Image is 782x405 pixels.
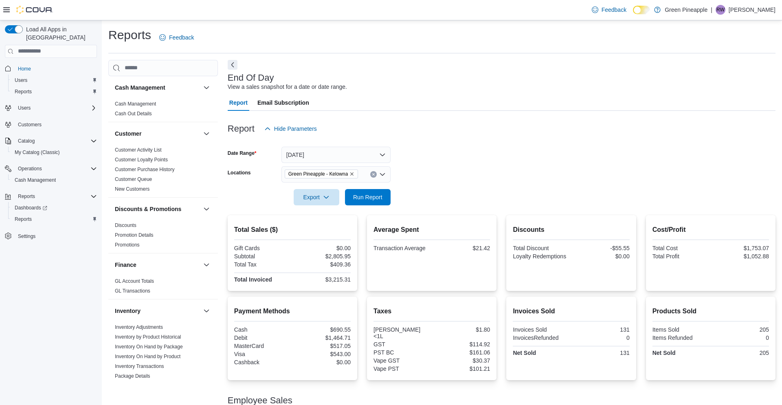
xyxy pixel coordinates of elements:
[115,278,154,284] span: GL Account Totals
[115,186,149,192] a: New Customers
[115,353,180,360] span: Inventory On Hand by Product
[234,261,291,268] div: Total Tax
[353,193,382,201] span: Run Report
[513,335,569,341] div: InvoicesRefunded
[202,129,211,139] button: Customer
[433,245,490,251] div: $21.42
[2,63,100,75] button: Home
[228,169,251,176] label: Locations
[115,307,141,315] h3: Inventory
[8,75,100,86] button: Users
[652,350,676,356] strong: Net Sold
[11,147,63,157] a: My Catalog (Classic)
[228,83,347,91] div: View a sales snapshot for a date or date range.
[115,167,175,172] a: Customer Purchase History
[513,225,629,235] h2: Discounts
[294,245,351,251] div: $0.00
[16,6,53,14] img: Cova
[665,5,707,15] p: Green Pineapple
[15,136,38,146] button: Catalog
[11,203,51,213] a: Dashboards
[2,135,100,147] button: Catalog
[573,245,630,251] div: -$55.55
[716,5,725,15] div: Rhianna Wood
[294,351,351,357] div: $543.00
[294,189,339,205] button: Export
[711,5,712,15] p: |
[433,341,490,348] div: $114.92
[294,335,351,341] div: $1,464.71
[234,326,291,333] div: Cash
[11,75,97,85] span: Users
[712,253,769,260] div: $1,052.88
[373,349,430,356] div: PST BC
[115,84,165,92] h3: Cash Management
[433,349,490,356] div: $161.06
[115,334,181,340] span: Inventory by Product Historical
[18,121,42,128] span: Customers
[229,95,248,111] span: Report
[11,87,97,97] span: Reports
[11,175,97,185] span: Cash Management
[373,225,490,235] h2: Average Spent
[573,335,630,341] div: 0
[115,324,163,330] span: Inventory Adjustments
[11,75,31,85] a: Users
[115,242,140,248] a: Promotions
[712,350,769,356] div: 205
[373,245,430,251] div: Transaction Average
[115,261,200,269] button: Finance
[294,359,351,365] div: $0.00
[156,29,197,46] a: Feedback
[513,306,629,316] h2: Invoices Sold
[115,205,181,213] h3: Discounts & Promotions
[234,225,351,235] h2: Total Sales ($)
[115,176,152,182] a: Customer Queue
[108,276,218,299] div: Finance
[115,111,152,117] a: Cash Out Details
[115,222,136,228] a: Discounts
[115,373,150,379] span: Package Details
[228,60,237,70] button: Next
[373,341,430,348] div: GST
[513,326,569,333] div: Invoices Sold
[573,253,630,260] div: $0.00
[234,276,272,283] strong: Total Invoiced
[2,191,100,202] button: Reports
[15,136,97,146] span: Catalog
[513,253,569,260] div: Loyalty Redemptions
[115,166,175,173] span: Customer Purchase History
[573,326,630,333] div: 131
[234,335,291,341] div: Debit
[281,147,391,163] button: [DATE]
[15,120,45,130] a: Customers
[373,326,430,339] div: [PERSON_NAME] <1L
[652,225,769,235] h2: Cost/Profit
[234,359,291,365] div: Cashback
[15,191,97,201] span: Reports
[115,101,156,107] a: Cash Management
[115,147,162,153] a: Customer Activity List
[18,193,35,200] span: Reports
[11,214,97,224] span: Reports
[2,102,100,114] button: Users
[729,5,775,15] p: [PERSON_NAME]
[115,363,164,369] a: Inventory Transactions
[285,169,358,178] span: Green Pineapple - Kelowna
[8,86,100,97] button: Reports
[513,350,536,356] strong: Net Sold
[11,175,59,185] a: Cash Management
[433,357,490,364] div: $30.37
[373,357,430,364] div: Vape GST
[15,119,97,130] span: Customers
[652,326,709,333] div: Items Sold
[652,335,709,341] div: Items Refunded
[234,306,351,316] h2: Payment Methods
[18,233,35,240] span: Settings
[115,232,154,238] a: Promotion Details
[370,171,377,178] button: Clear input
[8,174,100,186] button: Cash Management
[294,253,351,260] div: $2,805.95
